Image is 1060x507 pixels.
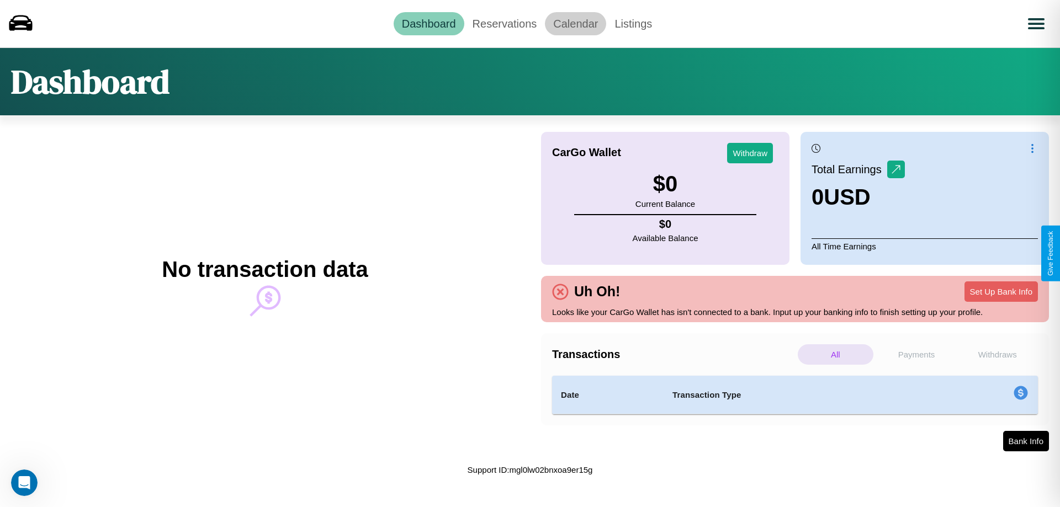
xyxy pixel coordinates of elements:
button: Set Up Bank Info [964,281,1038,302]
p: Support ID: mgl0lw02bnxoa9er15g [468,462,593,477]
p: Total Earnings [812,159,887,179]
p: Payments [879,344,955,365]
h4: Transactions [552,348,795,361]
iframe: Intercom live chat [11,469,38,496]
h4: CarGo Wallet [552,146,621,159]
h4: Uh Oh! [569,284,626,300]
button: Withdraw [727,143,773,163]
h4: Transaction Type [672,388,923,402]
h3: $ 0 [635,172,695,196]
a: Listings [606,12,660,35]
p: All [798,344,873,365]
p: All Time Earnings [812,238,1038,254]
p: Looks like your CarGo Wallet has isn't connected to a bank. Input up your banking info to finish ... [552,305,1038,319]
button: Bank Info [1003,431,1049,451]
p: Current Balance [635,196,695,211]
div: Give Feedback [1047,231,1054,276]
h2: No transaction data [162,257,368,282]
table: simple table [552,376,1038,414]
a: Dashboard [394,12,464,35]
h4: Date [561,388,655,402]
h3: 0 USD [812,185,905,210]
h1: Dashboard [11,59,169,104]
a: Calendar [545,12,606,35]
p: Available Balance [633,231,698,246]
h4: $ 0 [633,218,698,231]
a: Reservations [464,12,545,35]
p: Withdraws [960,344,1035,365]
button: Open menu [1021,8,1052,39]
